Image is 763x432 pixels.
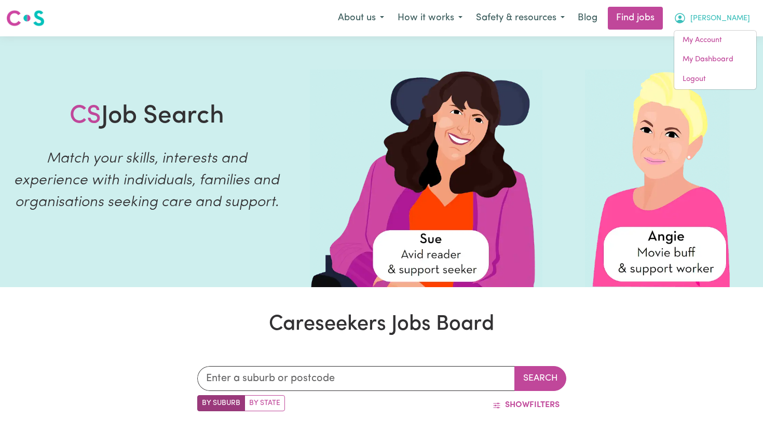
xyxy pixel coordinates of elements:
[6,6,45,30] a: Careseekers logo
[674,70,756,89] a: Logout
[674,31,756,50] a: My Account
[70,104,101,129] span: CS
[608,7,663,30] a: Find jobs
[469,7,571,29] button: Safety & resources
[674,50,756,70] a: My Dashboard
[197,366,515,391] input: Enter a suburb or postcode
[6,9,45,28] img: Careseekers logo
[70,102,224,132] h1: Job Search
[514,366,566,391] button: Search
[331,7,391,29] button: About us
[197,395,245,411] label: Search by suburb/post code
[667,7,757,29] button: My Account
[486,395,566,415] button: ShowFilters
[12,148,281,213] p: Match your skills, interests and experience with individuals, families and organisations seeking ...
[391,7,469,29] button: How it works
[690,13,750,24] span: [PERSON_NAME]
[674,30,757,90] div: My Account
[244,395,285,411] label: Search by state
[505,401,529,409] span: Show
[571,7,604,30] a: Blog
